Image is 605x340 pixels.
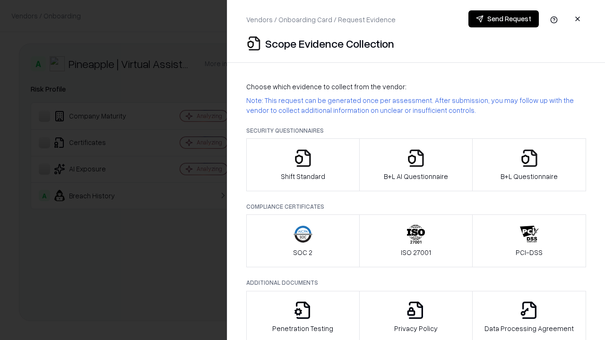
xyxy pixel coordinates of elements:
button: SOC 2 [246,214,360,267]
p: B+L Questionnaire [501,171,558,181]
p: Choose which evidence to collect from the vendor: [246,82,586,92]
p: Compliance Certificates [246,203,586,211]
button: Shift Standard [246,138,360,191]
p: B+L AI Questionnaire [384,171,448,181]
p: Penetration Testing [272,323,333,333]
button: ISO 27001 [359,214,473,267]
p: Data Processing Agreement [484,323,574,333]
button: B+L Questionnaire [472,138,586,191]
button: PCI-DSS [472,214,586,267]
p: Vendors / Onboarding Card / Request Evidence [246,15,396,25]
p: Scope Evidence Collection [265,36,394,51]
p: ISO 27001 [401,247,431,257]
p: SOC 2 [293,247,312,257]
p: Security Questionnaires [246,127,586,135]
button: Send Request [468,10,539,27]
p: Additional Documents [246,279,586,287]
p: Note: This request can be generated once per assessment. After submission, you may follow up with... [246,95,586,115]
p: Privacy Policy [394,323,438,333]
p: Shift Standard [281,171,325,181]
button: B+L AI Questionnaire [359,138,473,191]
p: PCI-DSS [516,247,543,257]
